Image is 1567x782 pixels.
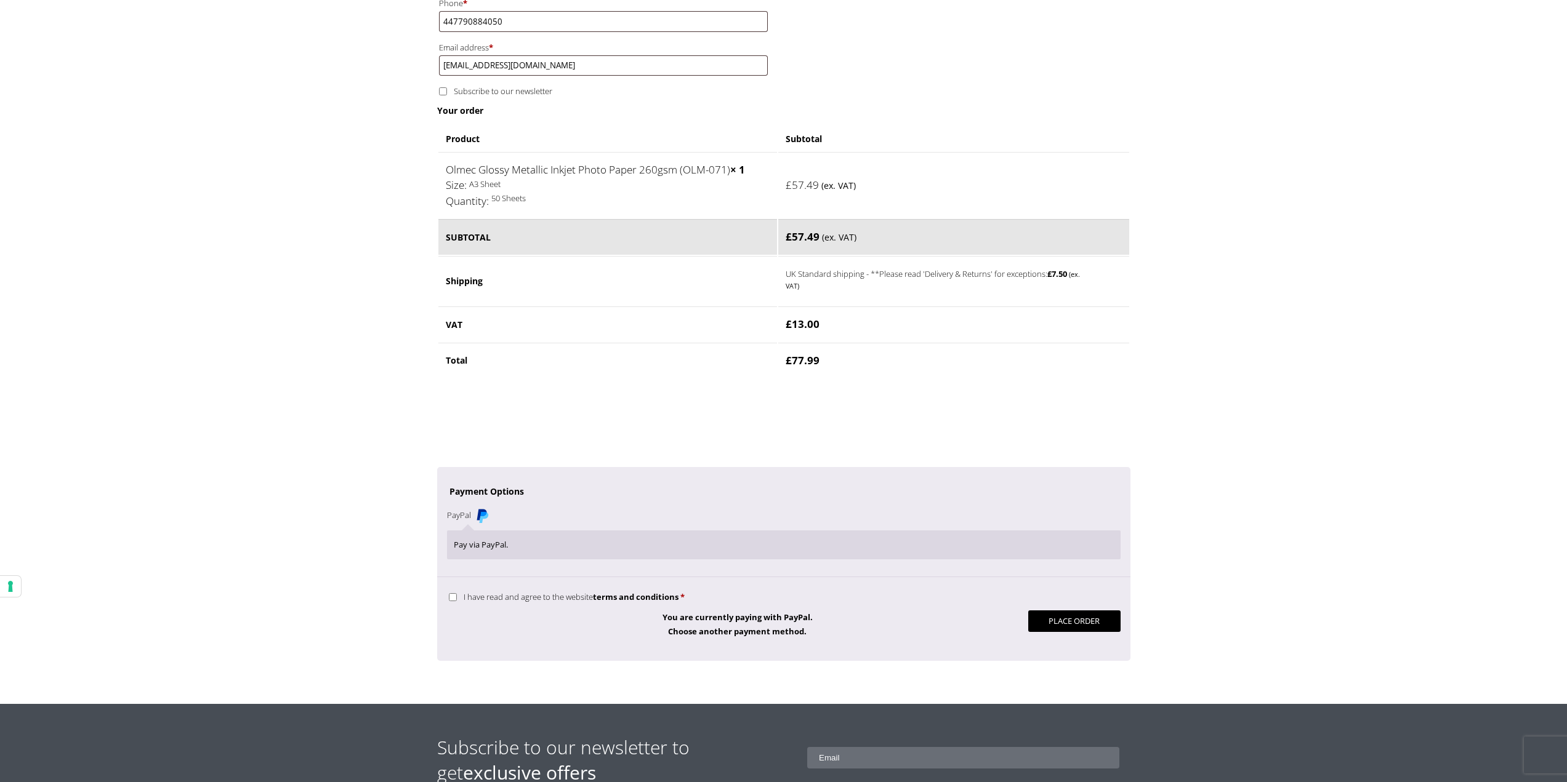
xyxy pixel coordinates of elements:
[438,343,778,378] th: Total
[449,593,457,601] input: I have read and agree to the websiteterms and conditions *
[1047,268,1052,279] span: £
[786,229,792,244] span: £
[475,508,489,523] img: PayPal
[438,219,778,255] th: Subtotal
[680,591,685,602] abbr: required
[786,353,820,367] bdi: 77.99
[446,177,467,193] dt: Size:
[454,538,1113,552] p: Pay via PayPal.
[786,178,819,192] bdi: 57.49
[439,87,447,95] input: Subscribe to our newsletter
[439,39,768,55] label: Email address
[446,193,489,209] dt: Quantity:
[438,152,778,218] td: Olmec Glossy Metallic Inkjet Photo Paper 260gsm (OLM-071)
[786,266,1088,292] label: UK Standard shipping - **Please read 'Delivery & Returns' for exceptions:
[438,306,778,341] th: VAT
[593,591,679,602] a: terms and conditions
[821,180,856,191] small: (ex. VAT)
[438,127,778,151] th: Product
[786,317,820,331] bdi: 13.00
[447,509,490,521] label: PayPal
[730,162,745,177] strong: × 1
[1047,268,1067,279] bdi: 7.50
[454,86,552,97] span: Subscribe to our newsletter
[438,256,778,306] th: Shipping
[778,127,1129,151] th: Subtotal
[822,231,856,243] small: (ex. VAT)
[786,229,820,244] bdi: 57.49
[437,105,1130,116] h3: Your order
[437,393,624,441] iframe: reCAPTCHA
[446,191,770,205] p: 50 Sheets
[786,353,792,367] span: £
[807,747,1119,768] input: Email
[446,177,770,191] p: A3 Sheet
[786,317,792,331] span: £
[786,178,792,192] span: £
[464,591,679,602] span: I have read and agree to the website
[668,626,804,637] a: Choose another payment method
[1028,610,1121,632] button: Place order
[447,610,1121,639] p: You are currently paying with PayPal. .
